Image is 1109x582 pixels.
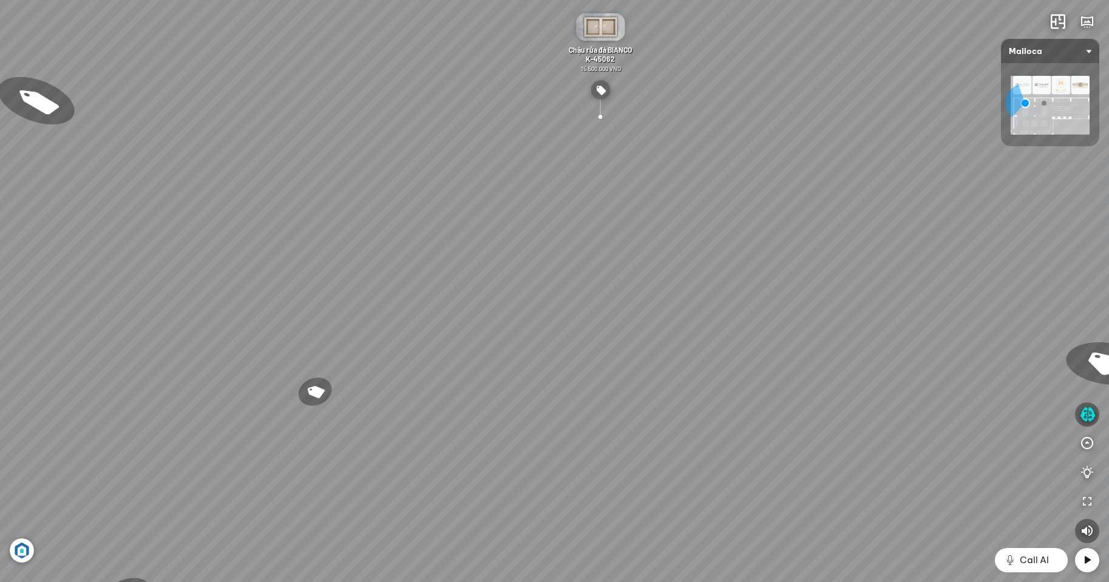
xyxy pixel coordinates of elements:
[995,548,1068,572] button: Call AI
[1009,39,1091,63] span: Malloca
[576,13,625,41] img: Ch_u____BIANCO__YKR6AMHE6R4G.gif
[1020,553,1049,567] span: Call AI
[1011,76,1090,135] img: 00_KXHYH3JVN6E4.png
[580,65,621,72] span: 15.500.000 VND
[591,80,610,100] img: type_price_tag_AGYDMGFED66.svg
[569,46,632,63] span: Chậu rửa đá BIANCO K-45062
[10,538,34,563] img: Artboard_6_4x_1_F4RHW9YJWHU.jpg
